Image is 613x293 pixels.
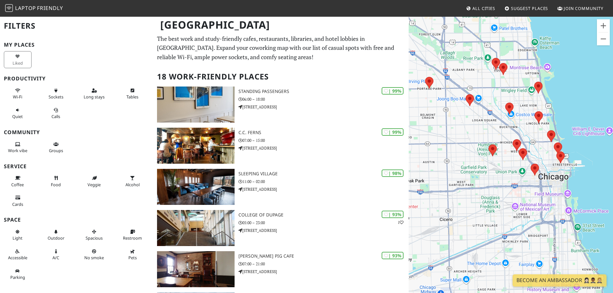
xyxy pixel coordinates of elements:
h3: C.C. Ferns [238,130,409,135]
button: Cards [4,192,32,209]
a: LaptopFriendly LaptopFriendly [5,3,63,14]
h3: Service [4,163,149,169]
p: [STREET_ADDRESS] [238,104,409,110]
span: Outdoor area [48,235,64,241]
p: [STREET_ADDRESS] [238,269,409,275]
div: | 93% [382,252,404,259]
span: Pet friendly [128,255,137,261]
p: 11:00 – 02:00 [238,179,409,185]
a: All Cities [463,3,498,14]
p: The best work and study-friendly cafes, restaurants, libraries, and hotel lobbies in [GEOGRAPHIC_... [157,34,405,62]
button: Zoom out [597,32,610,45]
img: LaptopFriendly [5,4,13,12]
span: Parking [10,274,25,280]
button: Groups [42,139,70,156]
button: Restroom [119,226,146,243]
p: 06:00 – 18:00 [238,96,409,102]
button: Quiet [4,105,32,122]
a: Bourgeois Pig Cafe | 93% [PERSON_NAME] Pig Cafe 07:00 – 21:00 [STREET_ADDRESS] [153,251,409,287]
span: Alcohol [125,182,140,188]
button: Parking [4,266,32,283]
span: Suggest Places [511,5,548,11]
button: Light [4,226,32,243]
span: Group tables [49,148,63,153]
h2: 18 Work-Friendly Places [157,67,405,87]
button: Calls [42,105,70,122]
h3: Community [4,129,149,135]
div: | 98% [382,169,404,177]
h3: Space [4,217,149,223]
img: College of DuPage [157,210,235,246]
button: Wi-Fi [4,85,32,102]
span: Accessible [8,255,27,261]
h3: Standing Passengers [238,89,409,94]
img: Standing Passengers [157,87,235,123]
a: Suggest Places [502,3,551,14]
div: | 93% [382,211,404,218]
span: Coffee [11,182,24,188]
a: Standing Passengers | 99% Standing Passengers 06:00 – 18:00 [STREET_ADDRESS] [153,87,409,123]
span: Restroom [123,235,142,241]
span: Friendly [37,5,63,12]
span: Food [51,182,61,188]
a: College of DuPage | 93% 1 College of DuPage 05:00 – 23:00 [STREET_ADDRESS] [153,210,409,246]
p: 07:00 – 21:00 [238,261,409,267]
span: Natural light [13,235,23,241]
span: Work-friendly tables [126,94,138,100]
p: [STREET_ADDRESS] [238,227,409,233]
p: [STREET_ADDRESS] [238,186,409,192]
button: Food [42,173,70,190]
button: Alcohol [119,173,146,190]
button: Long stays [80,85,108,102]
span: Long stays [84,94,105,100]
img: Bourgeois Pig Cafe [157,251,235,287]
p: 05:00 – 23:00 [238,220,409,226]
span: Credit cards [12,201,23,207]
a: Sleeping Village | 98% Sleeping Village 11:00 – 02:00 [STREET_ADDRESS] [153,169,409,205]
button: Veggie [80,173,108,190]
a: C.C. Ferns | 99% C.C. Ferns 07:00 – 15:00 [STREET_ADDRESS] [153,128,409,164]
h3: Sleeping Village [238,171,409,177]
button: Zoom in [597,19,610,32]
button: Outdoor [42,226,70,243]
span: Veggie [88,182,101,188]
button: Accessible [4,246,32,263]
div: | 99% [382,128,404,136]
button: Spacious [80,226,108,243]
span: All Cities [472,5,495,11]
span: People working [8,148,27,153]
h3: College of DuPage [238,212,409,218]
h3: My Places [4,42,149,48]
img: Sleeping Village [157,169,235,205]
button: A/C [42,246,70,263]
span: Quiet [12,114,23,119]
h3: Productivity [4,76,149,82]
span: Power sockets [49,94,63,100]
p: 07:00 – 15:00 [238,137,409,143]
div: | 99% [382,87,404,95]
span: Spacious [86,235,103,241]
button: No smoke [80,246,108,263]
button: Work vibe [4,139,32,156]
span: Laptop [15,5,36,12]
a: Become an Ambassador 🤵🏻‍♀️🤵🏾‍♂️🤵🏼‍♀️ [513,274,607,287]
span: Join Community [564,5,603,11]
button: Sockets [42,85,70,102]
h1: [GEOGRAPHIC_DATA] [155,16,407,34]
h2: Filters [4,16,149,36]
p: [STREET_ADDRESS] [238,145,409,151]
button: Pets [119,246,146,263]
span: Air conditioned [52,255,59,261]
button: Tables [119,85,146,102]
a: Join Community [555,3,606,14]
img: C.C. Ferns [157,128,235,164]
span: Video/audio calls [51,114,60,119]
button: Coffee [4,173,32,190]
h3: [PERSON_NAME] Pig Cafe [238,253,409,259]
span: Smoke free [84,255,104,261]
p: 1 [398,219,404,225]
span: Stable Wi-Fi [13,94,22,100]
